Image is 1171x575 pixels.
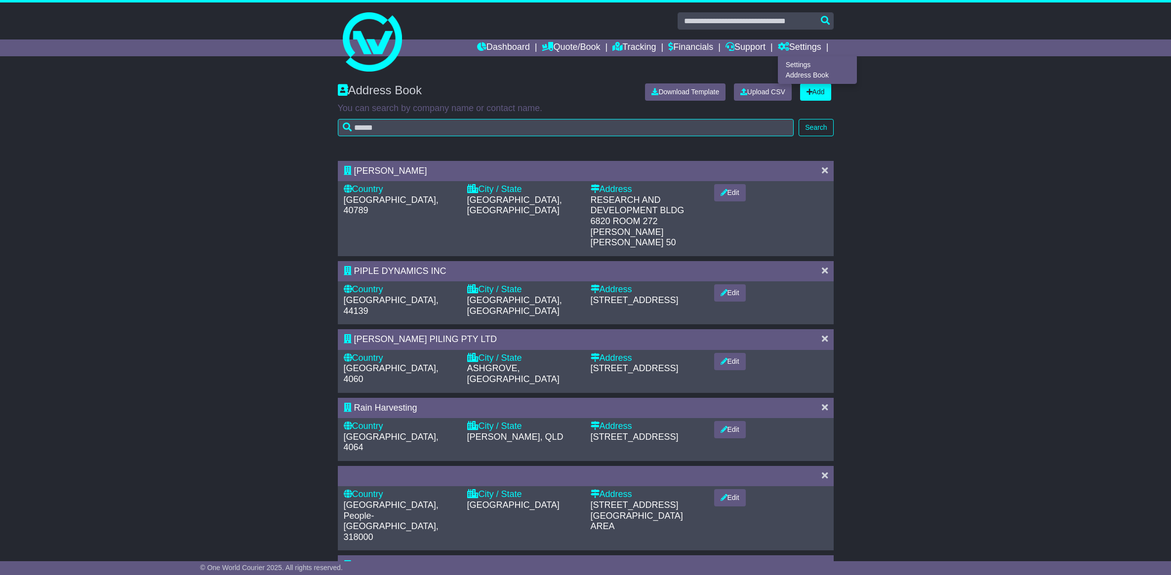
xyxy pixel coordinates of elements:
a: Support [726,39,766,56]
a: Upload CSV [734,83,792,101]
button: Edit [714,284,746,302]
div: Country [344,284,457,295]
button: Search [799,119,833,136]
span: [STREET_ADDRESS] [591,432,679,442]
span: [GEOGRAPHIC_DATA] [467,500,560,510]
div: City / State [467,284,581,295]
div: City / State [467,421,581,432]
p: You can search by company name or contact name. [338,103,834,114]
button: Edit [714,489,746,506]
span: [PERSON_NAME] PILING PTY LTD [354,334,497,344]
a: Add [800,83,831,101]
span: [GEOGRAPHIC_DATA], 4060 [344,363,439,384]
span: RESEARCH AND DEVELOPMENT BLDG 6820 [591,195,685,226]
div: Address [591,184,704,195]
a: Settings [778,39,821,56]
button: Edit [714,353,746,370]
span: [STREET_ADDRESS] [591,363,679,373]
span: [GEOGRAPHIC_DATA] AREA [591,511,683,532]
span: [GEOGRAPHIC_DATA], People-[GEOGRAPHIC_DATA], 318000 [344,500,439,542]
span: [GEOGRAPHIC_DATA], 4064 [344,432,439,453]
button: Edit [714,184,746,201]
a: Download Template [645,83,726,101]
span: [PERSON_NAME], QLD [467,432,564,442]
div: Address [591,353,704,364]
span: ROOM 272 [PERSON_NAME] [PERSON_NAME] 50 [591,216,676,247]
span: [PERSON_NAME] [354,166,427,176]
span: [STREET_ADDRESS] [591,295,679,305]
a: Dashboard [477,39,530,56]
span: [GEOGRAPHIC_DATA], 40789 [344,195,439,216]
div: Address Book [333,83,638,101]
a: Address Book [778,70,856,81]
div: Country [344,489,457,500]
div: Country [344,353,457,364]
div: Address [591,421,704,432]
div: City / State [467,489,581,500]
div: Quote/Book [778,56,857,84]
span: [STREET_ADDRESS] [591,500,679,510]
span: [GEOGRAPHIC_DATA], [GEOGRAPHIC_DATA] [467,295,562,316]
span: PIPLE DYNAMICS INC [354,266,446,276]
span: [GEOGRAPHIC_DATA], [GEOGRAPHIC_DATA] [467,195,562,216]
span: ASHGROVE, [GEOGRAPHIC_DATA] [467,363,560,384]
div: Address [591,489,704,500]
button: Edit [714,421,746,438]
div: Country [344,184,457,195]
a: Tracking [612,39,656,56]
span: [GEOGRAPHIC_DATA], 44139 [344,295,439,316]
a: Quote/Book [542,39,600,56]
a: Financials [668,39,713,56]
div: Address [591,284,704,295]
div: City / State [467,353,581,364]
a: Settings [778,59,856,70]
span: © One World Courier 2025. All rights reserved. [200,564,343,572]
div: Country [344,421,457,432]
div: City / State [467,184,581,195]
span: Rain Harvesting [354,403,417,413]
span: ICAMA, INSTIT CONTROL OF AGROCHEM [354,560,530,570]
